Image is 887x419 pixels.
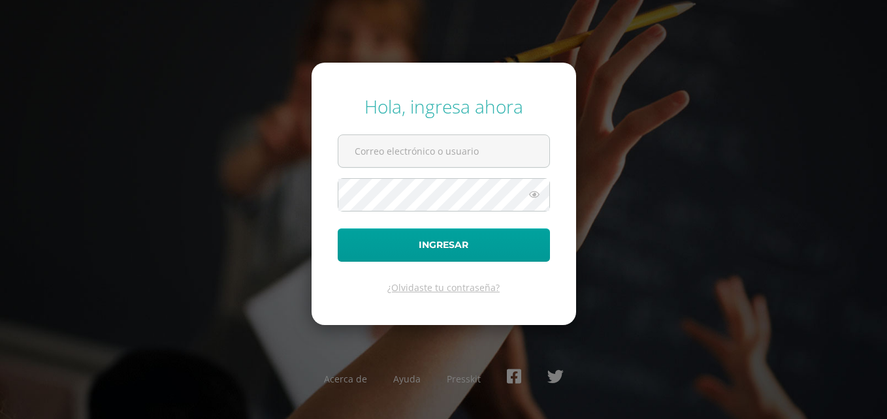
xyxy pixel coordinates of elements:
[338,135,549,167] input: Correo electrónico o usuario
[393,373,421,385] a: Ayuda
[324,373,367,385] a: Acerca de
[338,228,550,262] button: Ingresar
[338,94,550,119] div: Hola, ingresa ahora
[447,373,481,385] a: Presskit
[387,281,500,294] a: ¿Olvidaste tu contraseña?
